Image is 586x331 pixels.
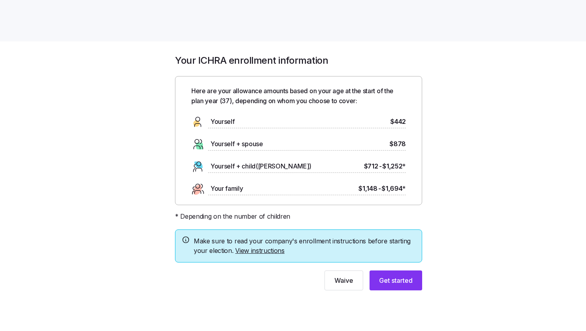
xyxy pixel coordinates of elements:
[210,139,263,149] span: Yourself + spouse
[370,270,422,290] button: Get started
[324,270,363,290] button: Waive
[378,184,381,194] span: -
[210,184,243,194] span: Your family
[390,117,406,127] span: $442
[235,247,285,255] a: View instructions
[381,184,406,194] span: $1,694
[358,184,377,194] span: $1,148
[389,139,406,149] span: $878
[191,86,406,106] span: Here are your allowance amounts based on your age at the start of the plan year ( 37 ), depending...
[364,161,378,171] span: $712
[210,161,311,171] span: Yourself + child([PERSON_NAME])
[175,212,290,221] span: * Depending on the number of children
[379,161,382,171] span: -
[175,54,422,67] h1: Your ICHRA enrollment information
[379,276,413,285] span: Get started
[194,236,415,256] span: Make sure to read your company's enrollment instructions before starting your election.
[334,276,353,285] span: Waive
[382,161,406,171] span: $1,252
[210,117,234,127] span: Yourself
